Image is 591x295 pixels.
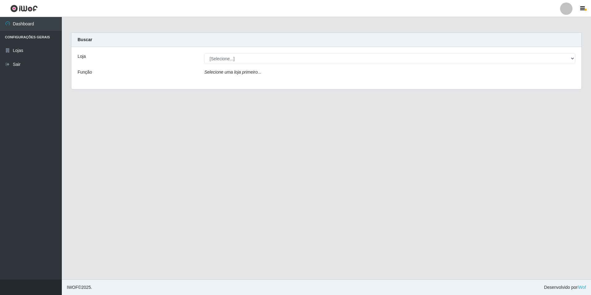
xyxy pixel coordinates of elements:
span: Desenvolvido por [544,284,586,291]
span: IWOF [67,285,78,290]
a: iWof [577,285,586,290]
span: © 2025 . [67,284,92,291]
img: CoreUI Logo [10,5,38,12]
i: Selecione uma loja primeiro... [204,70,261,75]
strong: Buscar [78,37,92,42]
label: Loja [78,53,86,60]
label: Função [78,69,92,75]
